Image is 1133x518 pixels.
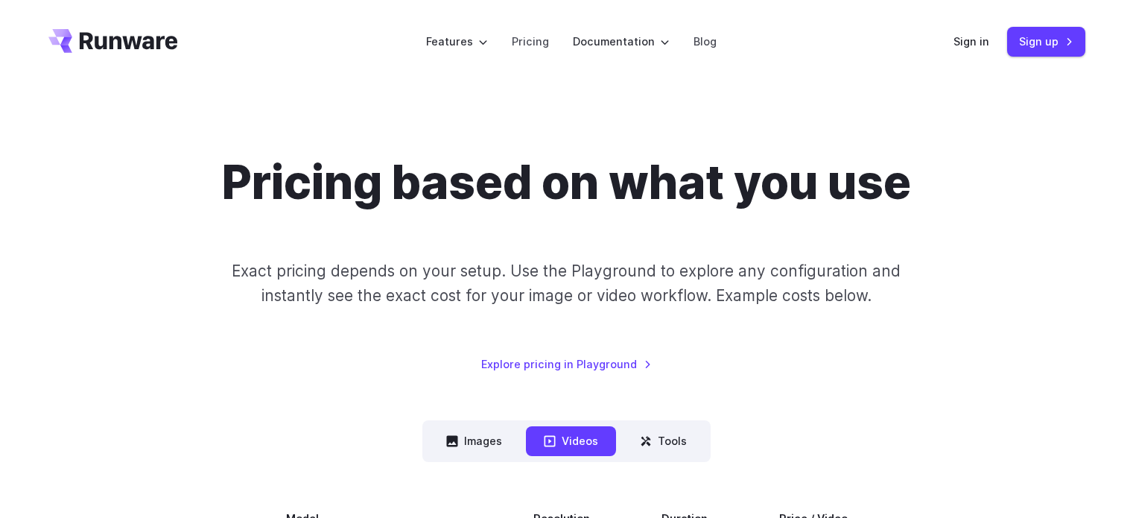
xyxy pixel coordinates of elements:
a: Explore pricing in Playground [481,356,652,373]
button: Images [428,426,520,455]
label: Features [426,33,488,50]
a: Pricing [512,33,549,50]
a: Go to / [48,29,178,53]
a: Blog [694,33,717,50]
p: Exact pricing depends on your setup. Use the Playground to explore any configuration and instantl... [203,259,929,309]
h1: Pricing based on what you use [222,155,911,211]
label: Documentation [573,33,670,50]
a: Sign in [953,33,989,50]
button: Videos [526,426,616,455]
a: Sign up [1007,27,1085,56]
button: Tools [622,426,705,455]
